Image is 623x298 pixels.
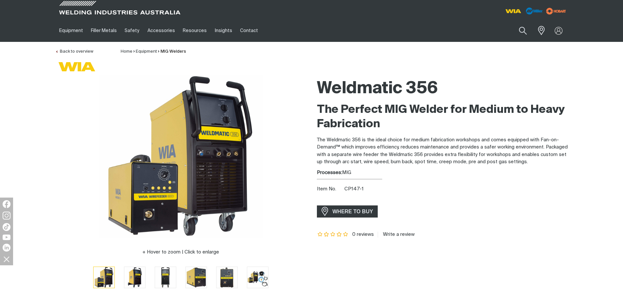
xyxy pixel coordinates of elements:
[512,23,534,38] button: Search products
[317,185,343,193] span: Item No.
[503,23,534,38] input: Product name or item number...
[211,19,236,42] a: Insights
[236,19,262,42] a: Contact
[344,186,364,191] span: CP147-1
[317,103,568,131] h2: The Perfect MIG Welder for Medium to Heavy Fabrication
[161,49,186,54] a: MIG Welders
[55,19,440,42] nav: Main
[55,19,87,42] a: Equipment
[121,19,143,42] a: Safety
[3,235,10,240] img: YouTube
[328,206,377,217] span: WHERE TO BUY
[247,267,268,288] button: Go to slide 6
[216,267,238,288] button: Go to slide 5
[144,19,179,42] a: Accessories
[317,136,568,166] p: The Weldmatic 356 is the ideal choice for medium fabrication workshops and comes equipped with Fa...
[3,244,10,252] img: LinkedIn
[155,267,176,288] img: Weldmatic 356
[544,6,568,16] img: miller
[136,49,157,54] a: Equipment
[124,267,146,288] button: Go to slide 2
[3,200,10,208] img: Facebook
[247,267,268,288] img: Weldmatic 356
[55,49,93,54] a: Back to overview
[121,49,132,54] a: Home
[3,223,10,231] img: TikTok
[317,232,349,237] span: Rating: {0}
[93,267,115,288] button: Go to slide 1
[317,170,342,175] strong: Processes:
[317,205,378,218] a: WHERE TO BUY
[99,75,263,238] img: Weldmatic 356
[216,267,237,288] img: Weldmatic 356
[3,212,10,219] img: Instagram
[378,232,415,237] a: Write a review
[185,267,207,288] button: Go to slide 4
[186,267,207,288] img: Weldmatic 356
[352,232,374,237] span: 0 reviews
[317,78,568,99] h1: Weldmatic 356
[121,48,186,55] nav: Breadcrumb
[87,19,121,42] a: Filler Metals
[155,267,176,288] button: Go to slide 3
[138,248,223,256] button: Hover to zoom | Click to enlarge
[94,267,114,288] img: Weldmatic 356
[317,169,568,177] div: MIG
[124,267,145,288] img: Weldmatic 356
[1,254,12,265] img: hide socials
[179,19,211,42] a: Resources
